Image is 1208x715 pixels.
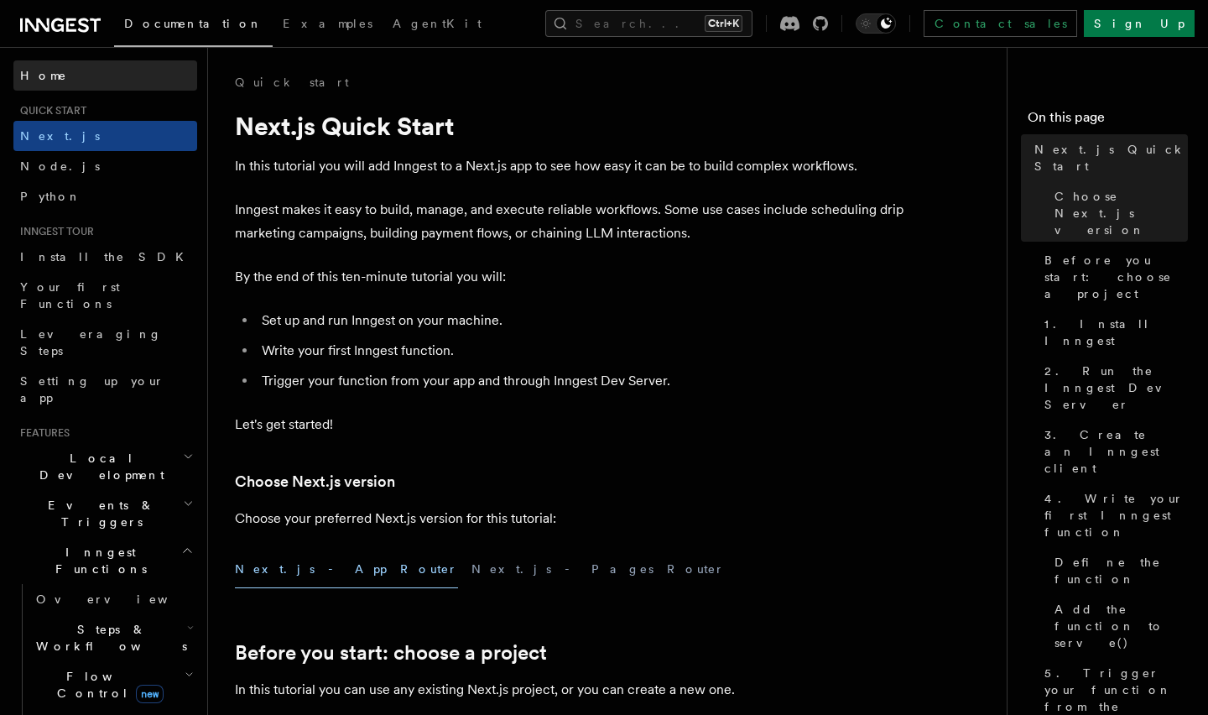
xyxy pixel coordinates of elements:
[1034,141,1188,175] span: Next.js Quick Start
[1054,554,1188,587] span: Define the function
[29,614,197,661] button: Steps & Workflows
[1048,181,1188,245] a: Choose Next.js version
[20,67,67,84] span: Home
[13,151,197,181] a: Node.js
[235,641,547,665] a: Before you start: choose a project
[1028,107,1188,134] h4: On this page
[273,5,383,45] a: Examples
[124,17,263,30] span: Documentation
[13,366,197,413] a: Setting up your app
[235,507,906,530] p: Choose your preferred Next.js version for this tutorial:
[13,426,70,440] span: Features
[36,592,209,606] span: Overview
[235,265,906,289] p: By the end of this ten-minute tutorial you will:
[20,159,100,173] span: Node.js
[136,685,164,703] span: new
[1038,309,1188,356] a: 1. Install Inngest
[29,661,197,708] button: Flow Controlnew
[13,181,197,211] a: Python
[13,544,181,577] span: Inngest Functions
[20,280,120,311] span: Your first Functions
[1038,356,1188,420] a: 2. Run the Inngest Dev Server
[13,490,197,537] button: Events & Triggers
[13,121,197,151] a: Next.js
[13,319,197,366] a: Leveraging Steps
[13,537,197,584] button: Inngest Functions
[13,225,94,238] span: Inngest tour
[1044,490,1188,540] span: 4. Write your first Inngest function
[20,327,162,357] span: Leveraging Steps
[1038,420,1188,483] a: 3. Create an Inngest client
[1084,10,1195,37] a: Sign Up
[29,584,197,614] a: Overview
[1038,245,1188,309] a: Before you start: choose a project
[235,111,906,141] h1: Next.js Quick Start
[235,154,906,178] p: In this tutorial you will add Inngest to a Next.js app to see how easy it can be to build complex...
[20,190,81,203] span: Python
[1044,316,1188,349] span: 1. Install Inngest
[383,5,492,45] a: AgentKit
[257,309,906,332] li: Set up and run Inngest on your machine.
[1054,601,1188,651] span: Add the function to serve()
[257,339,906,363] li: Write your first Inngest function.
[29,621,187,655] span: Steps & Workflows
[1044,252,1188,302] span: Before you start: choose a project
[1028,134,1188,181] a: Next.js Quick Start
[235,413,906,436] p: Let's get started!
[1048,594,1188,658] a: Add the function to serve()
[13,272,197,319] a: Your first Functions
[1044,363,1188,413] span: 2. Run the Inngest Dev Server
[13,450,183,483] span: Local Development
[20,129,100,143] span: Next.js
[1038,483,1188,547] a: 4. Write your first Inngest function
[235,551,458,588] button: Next.js - App Router
[114,5,273,47] a: Documentation
[1048,547,1188,594] a: Define the function
[13,443,197,490] button: Local Development
[235,470,395,493] a: Choose Next.js version
[29,668,185,702] span: Flow Control
[235,678,906,702] p: In this tutorial you can use any existing Next.js project, or you can create a new one.
[393,17,482,30] span: AgentKit
[20,250,194,264] span: Install the SDK
[856,13,896,34] button: Toggle dark mode
[235,74,349,91] a: Quick start
[283,17,372,30] span: Examples
[1044,426,1188,477] span: 3. Create an Inngest client
[13,60,197,91] a: Home
[924,10,1077,37] a: Contact sales
[471,551,725,588] button: Next.js - Pages Router
[13,242,197,272] a: Install the SDK
[705,15,742,32] kbd: Ctrl+K
[545,10,752,37] button: Search...Ctrl+K
[257,369,906,393] li: Trigger your function from your app and through Inngest Dev Server.
[235,198,906,245] p: Inngest makes it easy to build, manage, and execute reliable workflows. Some use cases include sc...
[13,497,183,530] span: Events & Triggers
[20,374,164,404] span: Setting up your app
[1054,188,1188,238] span: Choose Next.js version
[13,104,86,117] span: Quick start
